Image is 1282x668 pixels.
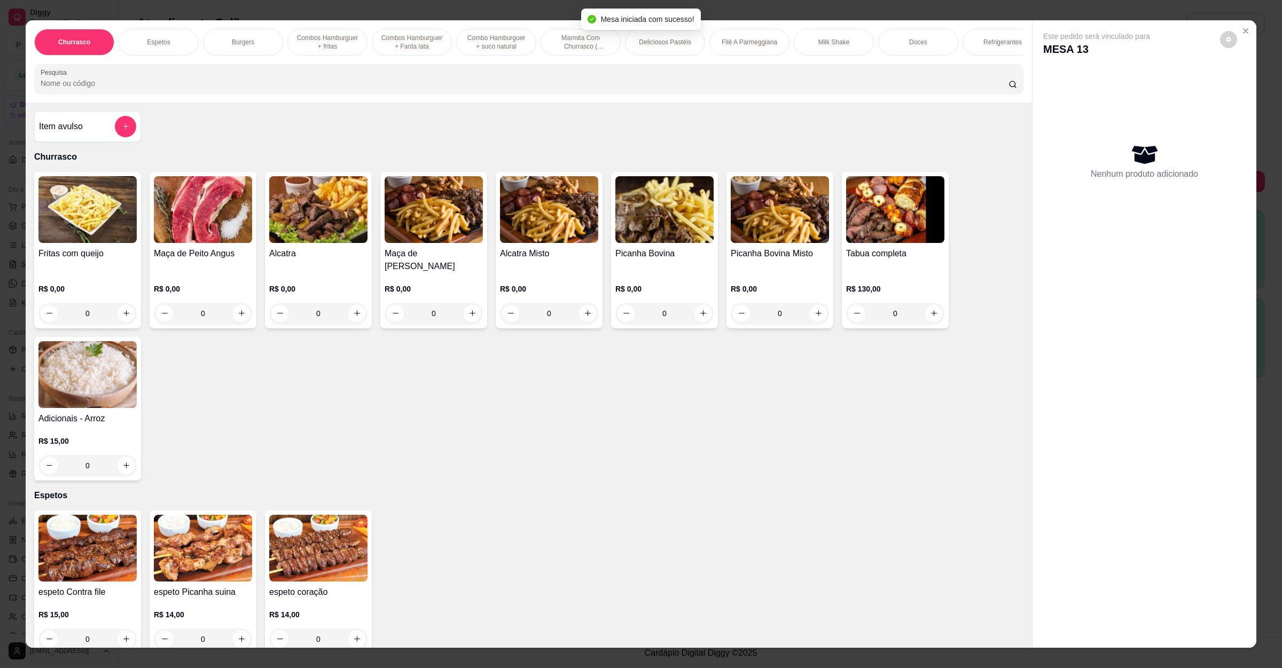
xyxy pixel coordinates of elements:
[1220,31,1237,48] button: decrease-product-quantity
[1043,31,1150,42] p: Este pedido será vinculado para
[38,609,137,620] p: R$ 15,00
[588,15,596,23] span: check-circle
[41,631,58,648] button: decrease-product-quantity
[269,586,368,599] h4: espeto coração
[500,247,598,260] h4: Alcatra Misto
[39,120,83,133] h4: Item avulso
[381,34,443,51] p: Combos Hamburguer + Fanta lata
[385,247,483,273] h4: Maça de [PERSON_NAME]
[1091,168,1198,180] p: Nenhum produto adicionado
[269,609,368,620] p: R$ 14,00
[154,247,252,260] h4: Maça de Peito Angus
[385,176,483,243] img: product-image
[41,457,58,474] button: decrease-product-quantity
[639,38,691,46] p: Deliciosos Pastéis
[154,586,252,599] h4: espeto Picanha suina
[550,34,612,51] p: Marmita Com Churrasco ( Novidade )
[147,38,170,46] p: Espetos
[269,176,368,243] img: product-image
[846,284,944,294] p: R$ 130,00
[600,15,694,23] span: Mesa iniciada com sucesso!
[233,631,250,648] button: increase-product-quantity
[38,176,137,243] img: product-image
[983,38,1022,46] p: Refrigerantes
[38,586,137,599] h4: espeto Contra file
[615,284,714,294] p: R$ 0,00
[156,631,173,648] button: decrease-product-quantity
[232,38,254,46] p: Burgers
[731,176,829,243] img: product-image
[500,176,598,243] img: product-image
[846,247,944,260] h4: Tabua completa
[818,38,850,46] p: Milk Shake
[38,284,137,294] p: R$ 0,00
[722,38,777,46] p: Filé A Parmeggiana
[41,78,1009,89] input: Pesquisa
[385,284,483,294] p: R$ 0,00
[38,341,137,408] img: product-image
[34,151,1023,163] p: Churrasco
[118,631,135,648] button: increase-product-quantity
[615,247,714,260] h4: Picanha Bovina
[731,284,829,294] p: R$ 0,00
[909,38,927,46] p: Doces
[1237,22,1254,40] button: Close
[500,284,598,294] p: R$ 0,00
[296,34,358,51] p: Combos Hamburguer + fritas
[846,176,944,243] img: product-image
[271,631,288,648] button: decrease-product-quantity
[269,515,368,581] img: product-image
[38,515,137,581] img: product-image
[465,34,527,51] p: Combo Hamburguer + suco natural
[41,68,71,77] label: Pesquisa
[154,609,252,620] p: R$ 14,00
[38,436,137,446] p: R$ 15,00
[154,176,252,243] img: product-image
[38,247,137,260] h4: Fritas com queijo
[38,412,137,425] h4: Adicionais - Arroz
[348,631,365,648] button: increase-product-quantity
[154,515,252,581] img: product-image
[58,38,90,46] p: Churrasco
[34,489,1023,502] p: Espetos
[269,247,368,260] h4: Alcatra
[118,457,135,474] button: increase-product-quantity
[269,284,368,294] p: R$ 0,00
[731,247,829,260] h4: Picanha Bovina Misto
[115,116,136,137] button: add-separate-item
[154,284,252,294] p: R$ 0,00
[615,176,714,243] img: product-image
[1043,42,1150,57] p: MESA 13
